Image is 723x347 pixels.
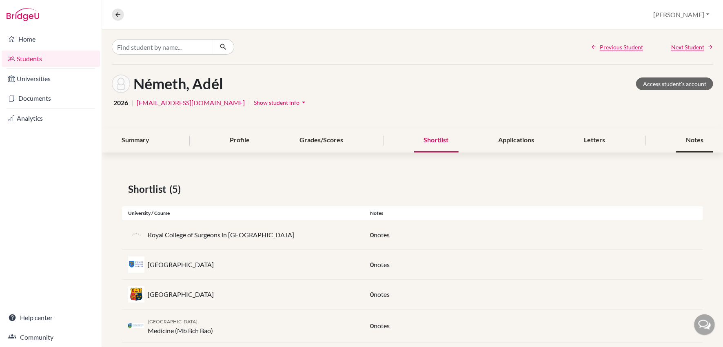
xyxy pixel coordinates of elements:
[2,110,100,126] a: Analytics
[128,182,169,197] span: Shortlist
[2,51,100,67] a: Students
[370,290,374,298] span: 0
[574,128,615,153] div: Letters
[374,290,390,298] span: notes
[169,182,184,197] span: (5)
[290,128,353,153] div: Grades/Scores
[671,43,713,51] a: Next Student
[370,231,374,239] span: 0
[128,227,144,243] img: default-university-logo-42dd438d0b49c2174d4c41c49dcd67eec2da6d16b3a2f6d5de70cc347232e317.png
[650,7,713,22] button: [PERSON_NAME]
[370,322,374,329] span: 0
[19,6,35,13] span: Help
[254,99,299,106] span: Show student info
[131,98,133,108] span: |
[2,309,100,326] a: Help center
[122,210,364,217] div: University / Course
[374,261,390,268] span: notes
[248,98,250,108] span: |
[133,75,223,93] h1: Németh, Adél
[374,231,390,239] span: notes
[128,323,144,328] img: ie_ucd_11chb4vc.jpeg
[148,316,213,336] div: Medicine (Mb Bch Bao)
[148,230,294,240] p: Royal College of Surgeons in [GEOGRAPHIC_DATA]
[220,128,259,153] div: Profile
[636,77,713,90] a: Access student's account
[112,75,130,93] img: Adél Németh's avatar
[2,90,100,106] a: Documents
[600,43,643,51] span: Previous Student
[414,128,459,153] div: Shortlist
[370,261,374,268] span: 0
[112,128,159,153] div: Summary
[113,98,128,108] span: 2026
[128,256,144,273] img: ie_tcd_3wam82nr.jpeg
[671,43,704,51] span: Next Student
[112,39,213,55] input: Find student by name...
[489,128,544,153] div: Applications
[148,290,214,299] p: [GEOGRAPHIC_DATA]
[364,210,703,217] div: Notes
[128,286,144,303] img: ie_ucc_vgi4kjsq.png
[2,31,100,47] a: Home
[676,128,713,153] div: Notes
[299,98,308,106] i: arrow_drop_down
[591,43,643,51] a: Previous Student
[148,260,214,270] p: [GEOGRAPHIC_DATA]
[137,98,245,108] a: [EMAIL_ADDRESS][DOMAIN_NAME]
[253,96,308,109] button: Show student infoarrow_drop_down
[374,322,390,329] span: notes
[7,8,39,21] img: Bridge-U
[148,318,197,325] span: [GEOGRAPHIC_DATA]
[2,329,100,345] a: Community
[2,71,100,87] a: Universities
